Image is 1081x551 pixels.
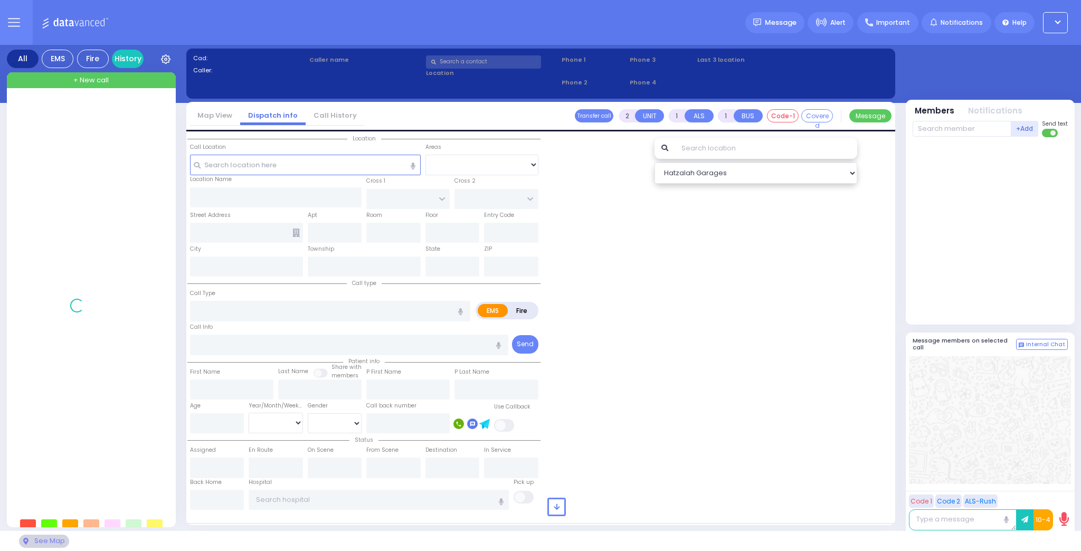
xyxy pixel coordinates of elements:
label: Use Callback [494,403,530,411]
span: Patient info [343,357,385,365]
label: Gender [308,402,328,410]
label: Entry Code [484,211,514,220]
h5: Message members on selected call [913,337,1016,351]
label: Location [426,69,558,78]
span: Other building occupants [292,229,300,237]
button: UNIT [635,109,664,122]
span: Important [876,18,910,27]
label: City [190,245,201,253]
label: Assigned [190,446,216,454]
span: Location [347,135,381,142]
span: Message [765,17,796,28]
button: BUS [734,109,763,122]
a: History [112,50,144,68]
label: Call back number [366,402,416,410]
button: Members [915,105,954,117]
a: Map View [189,110,240,120]
label: On Scene [308,446,334,454]
label: EMS [478,304,508,317]
div: See map [19,535,69,548]
span: Notifications [941,18,983,27]
label: Cad: [193,54,306,63]
label: Age [190,402,201,410]
label: P First Name [366,368,401,376]
label: Room [366,211,382,220]
img: message.svg [753,18,761,26]
label: P Last Name [454,368,489,376]
label: Street Address [190,211,231,220]
label: Caller name [309,55,422,64]
div: EMS [42,50,73,68]
button: +Add [1011,121,1039,137]
input: Search location [675,138,857,159]
a: Dispatch info [240,110,306,120]
span: Phone 4 [630,78,694,87]
label: From Scene [366,446,399,454]
button: 10-4 [1033,509,1053,530]
label: Destination [425,446,457,454]
input: Search member [913,121,1011,137]
label: First Name [190,368,220,376]
img: comment-alt.png [1019,343,1024,348]
label: Pick up [514,478,534,487]
span: Call type [347,279,382,287]
label: Cross 1 [366,177,385,185]
span: Send text [1042,120,1068,128]
label: En Route [249,446,273,454]
small: Share with [331,363,362,371]
input: Search hospital [249,490,509,510]
label: Call Info [190,323,213,331]
button: Code 1 [909,495,934,508]
label: Caller: [193,66,306,75]
label: Township [308,245,334,253]
button: ALS [685,109,714,122]
label: State [425,245,440,253]
span: Phone 1 [562,55,626,64]
label: Last 3 location [697,55,793,64]
label: In Service [484,446,511,454]
label: Cross 2 [454,177,476,185]
label: Hospital [249,478,272,487]
button: Covered [801,109,833,122]
a: Call History [306,110,365,120]
button: ALS-Rush [963,495,998,508]
input: Search a contact [426,55,541,69]
div: Fire [77,50,109,68]
span: Alert [830,18,846,27]
label: Apt [308,211,317,220]
span: Phone 2 [562,78,626,87]
span: Internal Chat [1026,341,1065,348]
button: Internal Chat [1016,339,1068,350]
label: Location Name [190,175,232,184]
label: ZIP [484,245,492,253]
span: + New call [73,75,109,85]
label: Floor [425,211,438,220]
input: Search location here [190,155,421,175]
button: Notifications [968,105,1022,117]
span: Status [349,436,378,444]
label: Areas [425,143,441,151]
label: Call Type [190,289,215,298]
span: Help [1012,18,1027,27]
label: Fire [507,304,537,317]
label: Back Home [190,478,222,487]
button: Transfer call [575,109,613,122]
span: members [331,372,358,379]
span: Phone 3 [630,55,694,64]
button: Message [849,109,892,122]
button: Code-1 [767,109,799,122]
img: Logo [42,16,112,29]
button: Send [512,335,538,354]
div: All [7,50,39,68]
div: Year/Month/Week/Day [249,402,303,410]
label: Turn off text [1042,128,1059,138]
button: Code 2 [935,495,962,508]
label: Call Location [190,143,226,151]
label: Last Name [278,367,308,376]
